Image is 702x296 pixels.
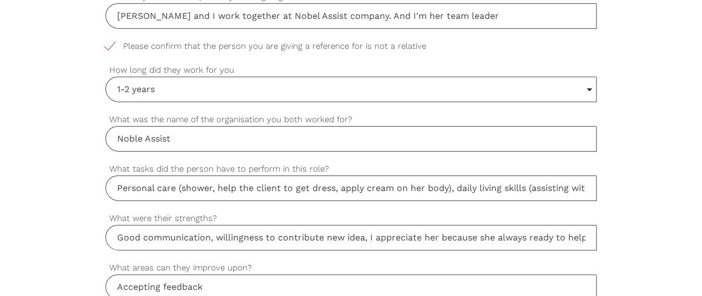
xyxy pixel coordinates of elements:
[105,262,597,274] label: What areas can they improve upon?
[105,40,447,53] span: Please confirm that the person you are giving a reference for is not a relative
[105,113,597,126] label: What was the name of the organisation you both worked for?
[105,163,597,175] label: What tasks did the person have to perform in this role?
[105,64,597,77] label: How long did they work for you
[105,212,597,225] label: What were their strengths?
